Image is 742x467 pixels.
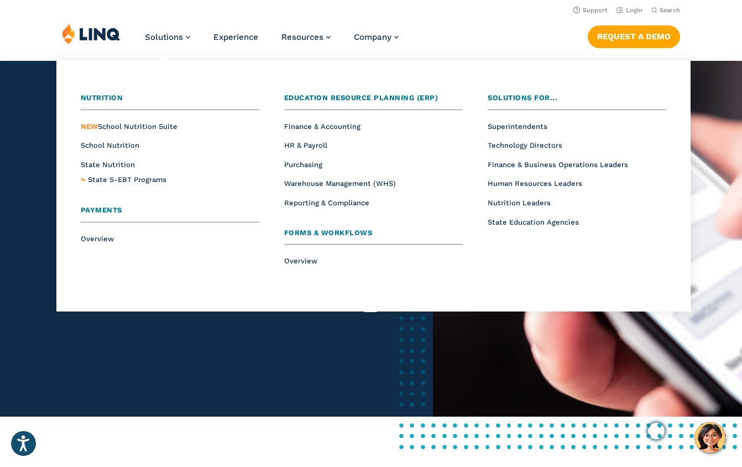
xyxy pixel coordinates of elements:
button: Hello, have a question? Let’s chat. [694,422,725,453]
a: Solutions for... [488,92,666,110]
a: State Nutrition [81,160,135,169]
a: Login [616,7,642,14]
a: Resources [281,32,331,42]
a: Company [354,32,399,42]
span: State S-EBT Programs [88,175,166,184]
a: Technology Directors [488,141,562,149]
span: Search [660,7,680,14]
a: Reporting & Compliance [284,199,369,207]
img: LINQ | K‑12 Software [62,23,121,44]
span: Resources [281,32,323,42]
a: Nutrition Leaders [488,199,551,207]
a: Finance & Business Operations Leaders [488,160,628,169]
a: Experience [213,32,258,42]
span: Education Resource Planning (ERP) [284,94,438,102]
a: Education Resource Planning (ERP) [284,92,463,110]
nav: Primary Navigation [145,23,399,60]
a: Superintendents [488,122,547,131]
a: School Nutrition [81,141,139,149]
a: Solutions [145,32,190,42]
span: Nutrition [81,94,123,102]
a: State S-EBT Programs [88,174,166,186]
a: Human Resources Leaders [488,179,582,188]
a: NEWSchool Nutrition Suite [81,122,177,131]
span: School Nutrition Suite [81,122,177,131]
span: Forms & Workflows [284,229,373,237]
a: Overview [81,235,114,243]
span: Payments [81,206,122,214]
a: Warehouse Management (WHS) [284,179,396,188]
span: Solutions [145,32,183,42]
a: Support [573,7,608,14]
a: Nutrition [81,92,259,110]
a: Payments [81,205,259,222]
a: State Education Agencies [488,218,579,226]
a: HR & Payroll [284,141,327,149]
a: Purchasing [284,160,322,169]
span: Solutions for... [488,94,557,102]
button: Open Search Bar [651,6,680,14]
a: Forms & Workflows [284,227,463,245]
span: NEW [81,122,98,131]
nav: Button Navigation [588,23,680,48]
a: Finance & Accounting [284,122,360,131]
span: Company [354,32,391,42]
a: Overview [284,257,317,265]
a: Request a Demo [588,25,680,48]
